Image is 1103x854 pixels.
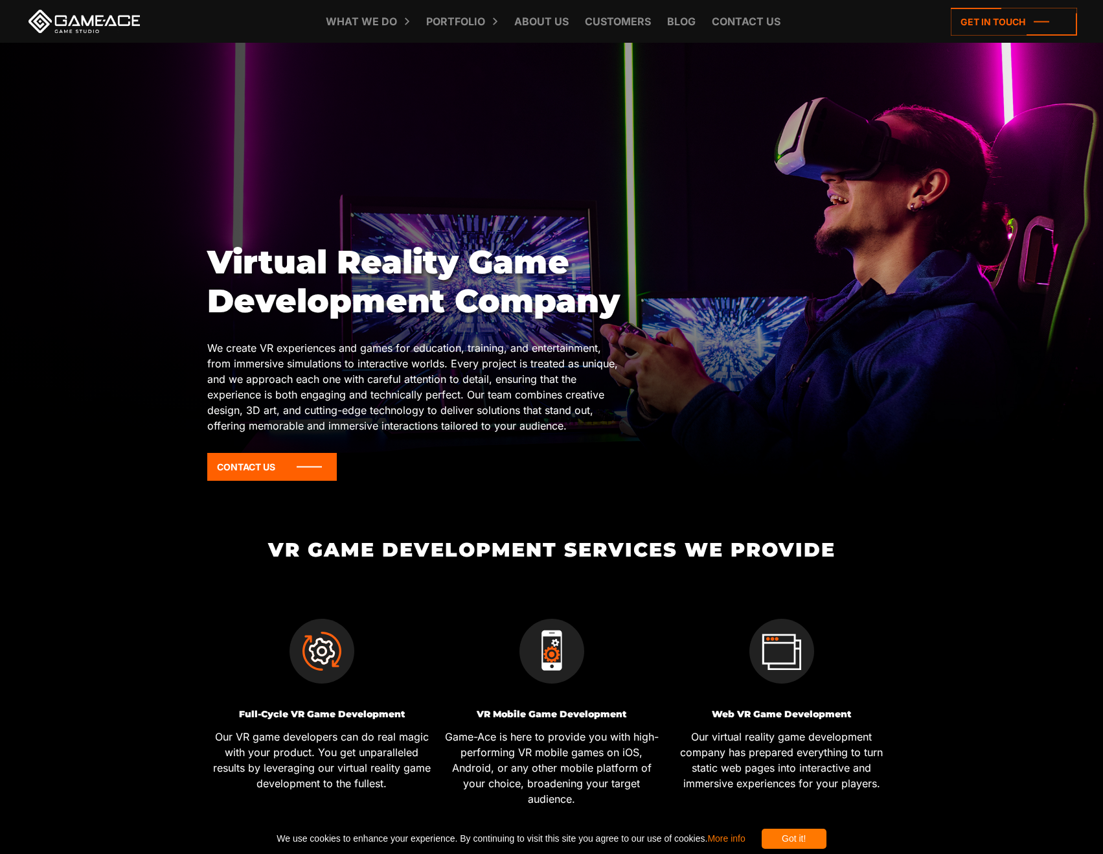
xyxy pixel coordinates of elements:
p: We create VR experiences and games for education, training, and entertainment, from immersive sim... [207,340,620,433]
img: full cycle development icon [290,619,354,684]
h2: VR Game Development Services We Provide [207,539,896,560]
a: Contact Us [207,453,337,481]
span: We use cookies to enhance your experience. By continuing to visit this site you agree to our use ... [277,829,745,849]
a: More info [707,833,745,844]
h3: VR Mobile Game Development [442,710,662,719]
h1: Virtual Reality Game Development Company [207,243,620,321]
p: Our virtual reality game development company has prepared everything to turn static web pages int... [672,729,892,791]
p: Game-Ace is here to provide you with high-performing VR mobile games on iOS, Android, or any othe... [442,729,662,807]
div: Got it! [762,829,826,849]
img: Mobile game development icon [519,619,584,684]
a: Get in touch [951,8,1077,36]
p: Our VR game developers can do real magic with your product. You get unparalleled results by lever... [212,729,432,791]
img: Web game icon [749,619,814,684]
h3: Web VR Game Development [672,710,892,719]
h3: Full-Cycle VR Game Development [212,710,432,719]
